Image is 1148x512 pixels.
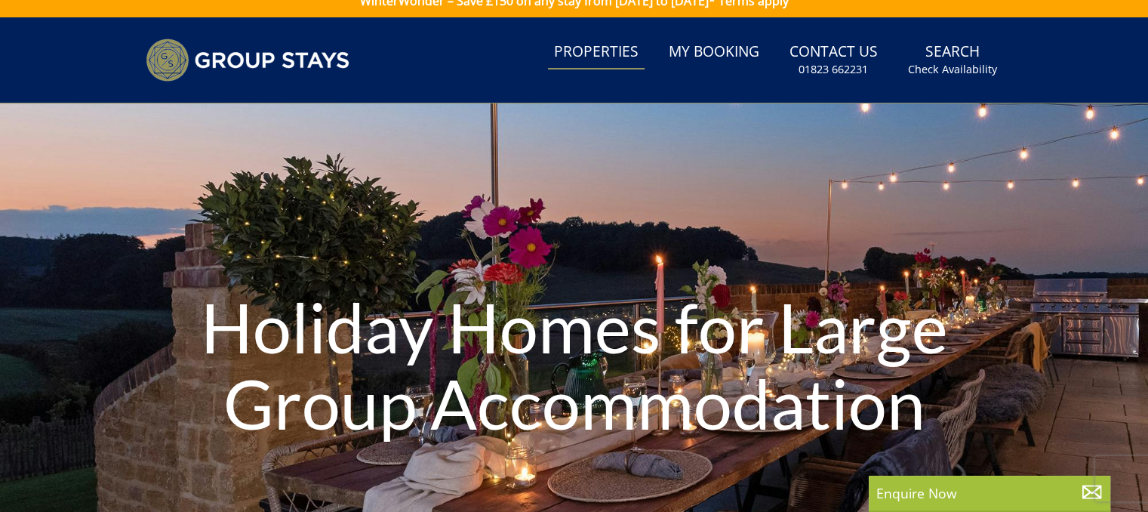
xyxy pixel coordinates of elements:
[172,259,976,471] h1: Holiday Homes for Large Group Accommodation
[799,62,868,77] small: 01823 662231
[902,35,1003,85] a: SearchCheck Availability
[548,35,645,69] a: Properties
[908,62,997,77] small: Check Availability
[783,35,884,85] a: Contact Us01823 662231
[663,35,765,69] a: My Booking
[876,483,1103,503] p: Enquire Now
[146,39,349,82] img: Group Stays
